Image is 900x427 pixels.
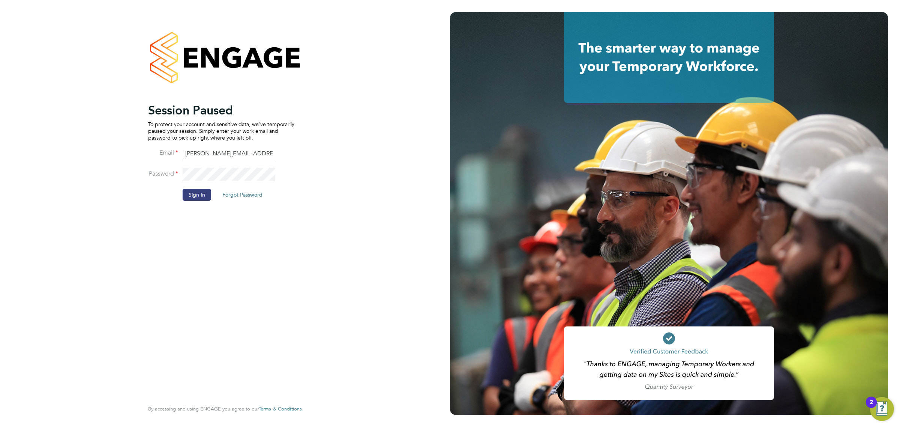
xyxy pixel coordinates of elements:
p: To protect your account and sensitive data, we've temporarily paused your session. Simply enter y... [148,121,294,141]
label: Password [148,170,178,178]
span: By accessing and using ENGAGE you agree to our [148,406,302,412]
label: Email [148,149,178,157]
h2: Session Paused [148,103,294,118]
button: Sign In [183,189,211,201]
a: Terms & Conditions [259,406,302,412]
input: Enter your work email... [183,147,275,161]
button: Open Resource Center, 2 new notifications [870,397,894,421]
button: Forgot Password [216,189,268,201]
div: 2 [870,402,873,412]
